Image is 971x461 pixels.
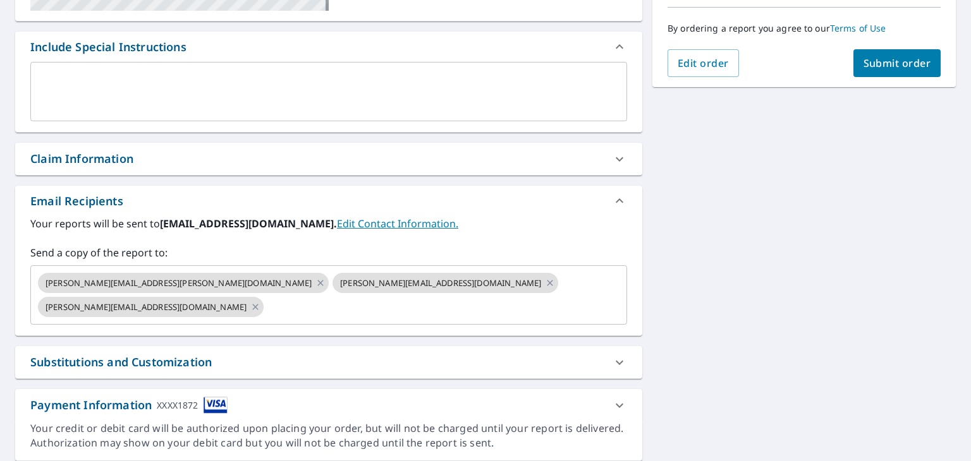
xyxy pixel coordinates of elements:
span: [PERSON_NAME][EMAIL_ADDRESS][PERSON_NAME][DOMAIN_NAME] [38,277,319,289]
div: [PERSON_NAME][EMAIL_ADDRESS][DOMAIN_NAME] [333,273,558,293]
div: XXXX1872 [157,397,198,414]
div: Include Special Instructions [15,32,642,62]
div: [PERSON_NAME][EMAIL_ADDRESS][DOMAIN_NAME] [38,297,264,317]
div: Email Recipients [15,186,642,216]
button: Submit order [853,49,941,77]
p: By ordering a report you agree to our [668,23,941,34]
div: Email Recipients [30,193,123,210]
div: Your credit or debit card will be authorized upon placing your order, but will not be charged unt... [30,421,627,450]
span: [PERSON_NAME][EMAIL_ADDRESS][DOMAIN_NAME] [38,301,254,313]
div: Claim Information [30,150,133,167]
label: Your reports will be sent to [30,216,627,231]
label: Send a copy of the report to: [30,245,627,260]
div: Substitutions and Customization [15,346,642,378]
button: Edit order [668,49,739,77]
div: Payment InformationXXXX1872cardImage [15,389,642,421]
div: Payment Information [30,397,228,414]
b: [EMAIL_ADDRESS][DOMAIN_NAME]. [160,217,337,230]
div: Substitutions and Customization [30,354,212,371]
img: cardImage [204,397,228,414]
div: [PERSON_NAME][EMAIL_ADDRESS][PERSON_NAME][DOMAIN_NAME] [38,273,329,293]
span: [PERSON_NAME][EMAIL_ADDRESS][DOMAIN_NAME] [333,277,549,289]
span: Submit order [864,56,931,70]
a: Terms of Use [830,22,886,34]
div: Include Special Instructions [30,39,186,56]
a: EditContactInfo [337,217,458,230]
div: Claim Information [15,143,642,175]
span: Edit order [678,56,729,70]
